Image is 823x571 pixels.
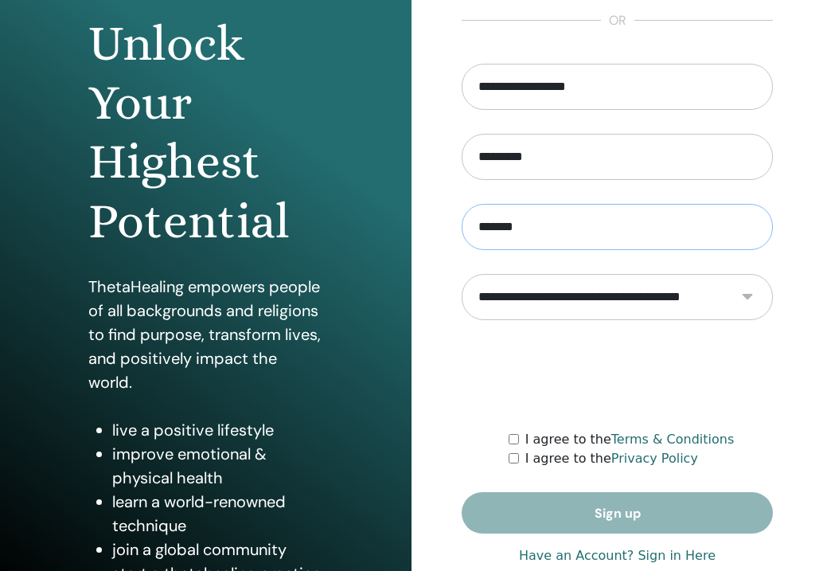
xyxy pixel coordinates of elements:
[525,430,735,449] label: I agree to the
[112,418,323,442] li: live a positive lifestyle
[519,546,716,565] a: Have an Account? Sign in Here
[601,11,634,30] span: or
[497,344,739,406] iframe: reCAPTCHA
[88,14,323,252] h1: Unlock Your Highest Potential
[112,538,323,561] li: join a global community
[611,451,698,466] a: Privacy Policy
[88,275,323,394] p: ThetaHealing empowers people of all backgrounds and religions to find purpose, transform lives, a...
[112,442,323,490] li: improve emotional & physical health
[112,490,323,538] li: learn a world-renowned technique
[611,432,734,447] a: Terms & Conditions
[525,449,698,468] label: I agree to the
